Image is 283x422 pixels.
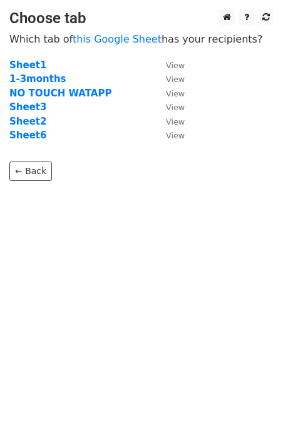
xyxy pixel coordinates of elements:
a: Sheet6 [9,130,46,141]
h3: Choose tab [9,9,274,28]
a: View [153,130,185,141]
a: NO TOUCH WATAPP [9,88,111,99]
a: Sheet3 [9,101,46,113]
a: Sheet2 [9,116,46,127]
a: Sheet1 [9,59,46,71]
small: View [166,89,185,98]
a: View [153,59,185,71]
a: View [153,73,185,85]
a: View [153,88,185,99]
small: View [166,61,185,70]
a: View [153,101,185,113]
a: ← Back [9,162,52,181]
small: View [166,131,185,140]
a: this Google Sheet [73,33,162,45]
small: View [166,75,185,84]
small: View [166,117,185,126]
p: Which tab of has your recipients? [9,33,274,46]
small: View [166,103,185,112]
a: View [153,116,185,127]
a: 1-3months [9,73,66,85]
